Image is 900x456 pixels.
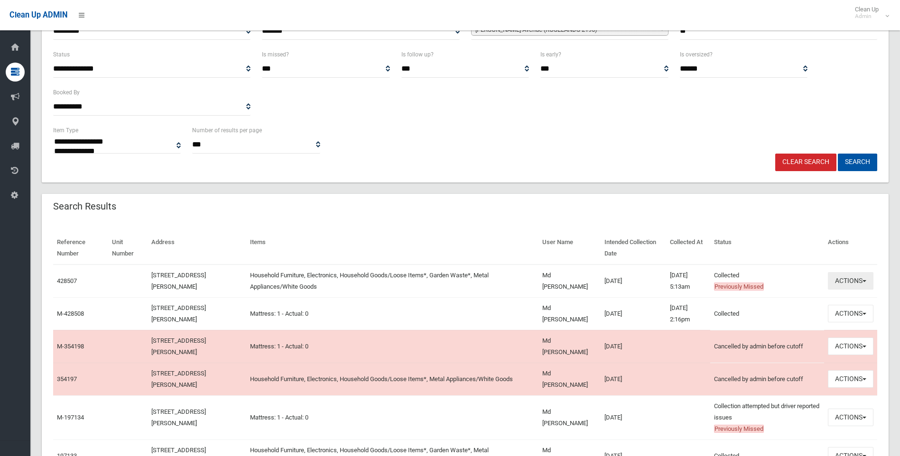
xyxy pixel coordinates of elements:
td: [DATE] [601,264,666,298]
button: Actions [828,337,873,355]
th: Unit Number [108,232,148,264]
td: [DATE] [601,297,666,330]
th: Actions [824,232,877,264]
label: Is follow up? [401,49,434,60]
label: Is oversized? [680,49,713,60]
td: Mattress: 1 - Actual: 0 [246,395,538,439]
a: [STREET_ADDRESS][PERSON_NAME] [151,370,206,388]
label: Status [53,49,70,60]
small: Admin [855,13,879,20]
th: Intended Collection Date [601,232,666,264]
th: Collected At [666,232,710,264]
button: Actions [828,305,873,322]
button: Actions [828,272,873,290]
a: [STREET_ADDRESS][PERSON_NAME] [151,337,206,356]
td: [DATE] [601,395,666,439]
span: Clean Up [850,6,888,20]
td: Mattress: 1 - Actual: 0 [246,330,538,363]
td: Md [PERSON_NAME] [538,395,601,439]
td: Collection attempted but driver reported issues [710,395,824,439]
span: Clean Up ADMIN [9,10,67,19]
a: [STREET_ADDRESS][PERSON_NAME] [151,304,206,323]
span: Previously Missed [714,425,764,433]
button: Actions [828,370,873,388]
td: Md [PERSON_NAME] [538,330,601,363]
td: Cancelled by admin before cutoff [710,363,824,395]
label: Is early? [540,49,561,60]
td: Cancelled by admin before cutoff [710,330,824,363]
label: Item Type [53,125,78,136]
td: Collected [710,297,824,330]
th: Items [246,232,538,264]
th: Status [710,232,824,264]
td: Household Furniture, Electronics, Household Goods/Loose Items*, Garden Waste*, Metal Appliances/W... [246,264,538,298]
td: [DATE] 2:16pm [666,297,710,330]
td: Mattress: 1 - Actual: 0 [246,297,538,330]
label: Is missed? [262,49,289,60]
td: Collected [710,264,824,298]
th: Reference Number [53,232,108,264]
header: Search Results [42,197,128,216]
th: Address [148,232,247,264]
a: [STREET_ADDRESS][PERSON_NAME] [151,408,206,427]
td: [DATE] [601,363,666,395]
td: Md [PERSON_NAME] [538,297,601,330]
td: Household Furniture, Electronics, Household Goods/Loose Items*, Metal Appliances/White Goods [246,363,538,395]
td: [DATE] [601,330,666,363]
label: Booked By [53,87,80,98]
td: [DATE] 5:13am [666,264,710,298]
a: [STREET_ADDRESS][PERSON_NAME] [151,272,206,290]
span: Previously Missed [714,283,764,291]
td: Md [PERSON_NAME] [538,264,601,298]
a: 428507 [57,277,77,284]
a: M-197134 [57,414,84,421]
a: M-354198 [57,343,84,350]
a: Clear Search [775,154,836,171]
a: M-428508 [57,310,84,317]
td: Md [PERSON_NAME] [538,363,601,395]
label: Number of results per page [192,125,262,136]
button: Actions [828,409,873,426]
th: User Name [538,232,601,264]
a: 354197 [57,375,77,383]
button: Search [838,154,877,171]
